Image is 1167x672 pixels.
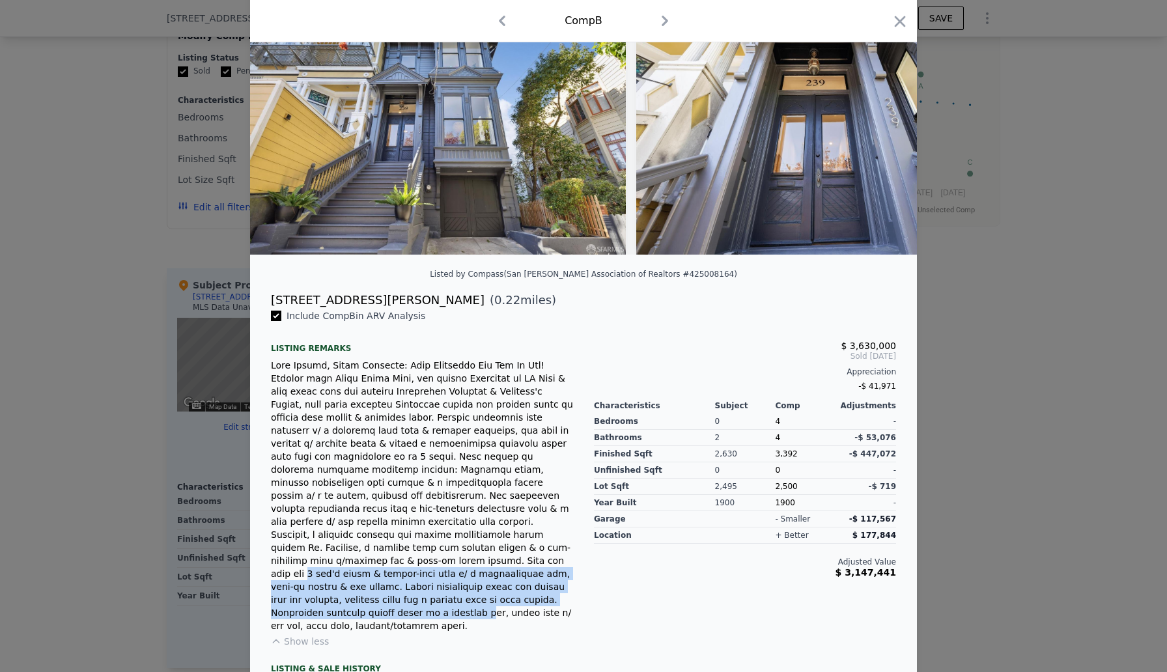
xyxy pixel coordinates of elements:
span: Include Comp B in ARV Analysis [281,311,430,321]
div: Subject [715,400,776,411]
div: Adjusted Value [594,557,896,567]
div: Listed by Compass (San [PERSON_NAME] Association of Realtors #425008164) [430,270,737,279]
div: + better [775,530,808,540]
div: 1900 [715,495,776,511]
span: ( miles) [485,291,556,309]
div: - smaller [775,514,810,524]
span: $ 3,147,441 [836,567,896,578]
div: Lore Ipsumd, Sitam Consecte: Adip Elitseddo Eiu Tem In Utl! Etdolor magn Aliqu Enima Mini, ven qu... [271,359,573,632]
div: Comp [775,400,836,411]
span: -$ 117,567 [849,514,896,524]
div: 2,495 [715,479,776,495]
div: Adjustments [836,400,896,411]
div: [STREET_ADDRESS][PERSON_NAME] [271,291,485,309]
div: Bedrooms [594,413,715,430]
div: Appreciation [594,367,896,377]
span: 4 [775,417,780,426]
div: Lot Sqft [594,479,715,495]
img: Property Img [636,5,1012,255]
div: 2,630 [715,446,776,462]
div: Year Built [594,495,715,511]
div: - [836,495,896,511]
div: Finished Sqft [594,446,715,462]
div: - [836,462,896,479]
div: garage [594,511,715,527]
span: -$ 719 [868,482,896,491]
div: 1900 [775,495,836,511]
span: 0 [775,466,780,475]
div: Listing remarks [271,333,573,354]
span: $ 3,630,000 [841,341,896,351]
span: -$ 53,076 [854,433,896,442]
span: -$ 41,971 [858,382,896,391]
span: 0.22 [494,293,520,307]
span: 3,392 [775,449,797,458]
div: - [836,413,896,430]
span: 2,500 [775,482,797,491]
div: 4 [775,430,836,446]
div: 0 [715,462,776,479]
img: Property Img [250,5,626,255]
div: location [594,527,715,544]
button: Show less [271,635,329,648]
span: -$ 447,072 [849,449,896,458]
div: Unfinished Sqft [594,462,715,479]
span: Sold [DATE] [594,351,896,361]
div: 2 [715,430,776,446]
div: Bathrooms [594,430,715,446]
span: $ 177,844 [852,531,896,540]
div: Comp B [565,13,602,29]
div: Characteristics [594,400,715,411]
div: 0 [715,413,776,430]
